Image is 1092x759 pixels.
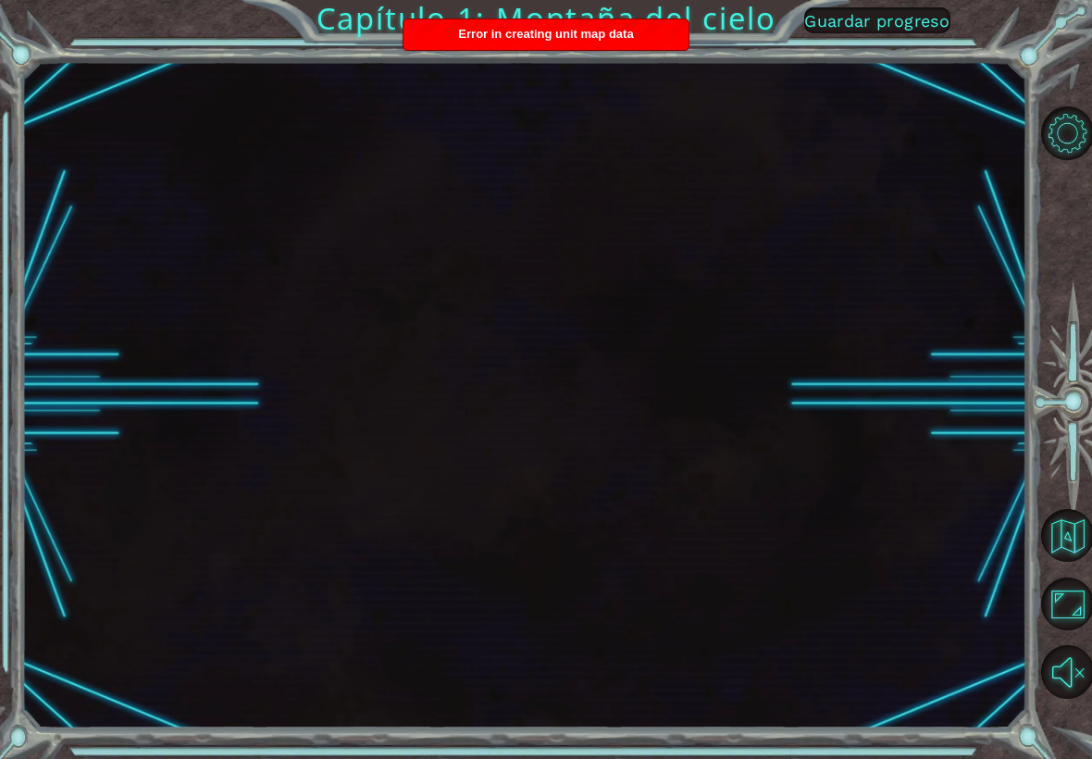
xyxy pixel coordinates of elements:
[804,7,950,33] button: Guardar progreso
[804,11,949,31] span: Guardar progreso
[1043,502,1092,570] a: Volver al mapa
[458,27,633,41] span: Error in creating unit map data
